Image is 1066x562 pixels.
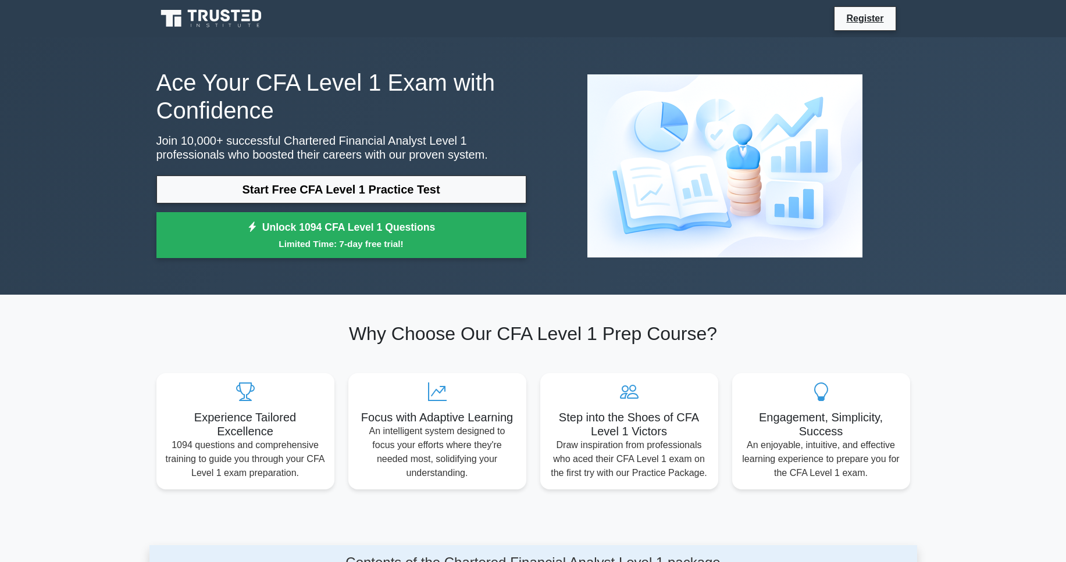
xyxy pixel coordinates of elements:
h5: Experience Tailored Excellence [166,410,325,438]
small: Limited Time: 7-day free trial! [171,237,512,250]
p: 1094 questions and comprehensive training to guide you through your CFA Level 1 exam preparation. [166,438,325,480]
h1: Ace Your CFA Level 1 Exam with Confidence [156,69,526,124]
a: Start Free CFA Level 1 Practice Test [156,176,526,203]
a: Register [839,11,890,26]
h5: Focus with Adaptive Learning [358,410,517,424]
p: Draw inspiration from professionals who aced their CFA Level 1 exam on the first try with our Pra... [550,438,709,480]
p: An enjoyable, intuitive, and effective learning experience to prepare you for the CFA Level 1 exam. [741,438,901,480]
h2: Why Choose Our CFA Level 1 Prep Course? [156,323,910,345]
p: Join 10,000+ successful Chartered Financial Analyst Level 1 professionals who boosted their caree... [156,134,526,162]
h5: Step into the Shoes of CFA Level 1 Victors [550,410,709,438]
p: An intelligent system designed to focus your efforts where they're needed most, solidifying your ... [358,424,517,480]
a: Unlock 1094 CFA Level 1 QuestionsLimited Time: 7-day free trial! [156,212,526,259]
h5: Engagement, Simplicity, Success [741,410,901,438]
img: Chartered Financial Analyst Level 1 Preview [578,65,872,267]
